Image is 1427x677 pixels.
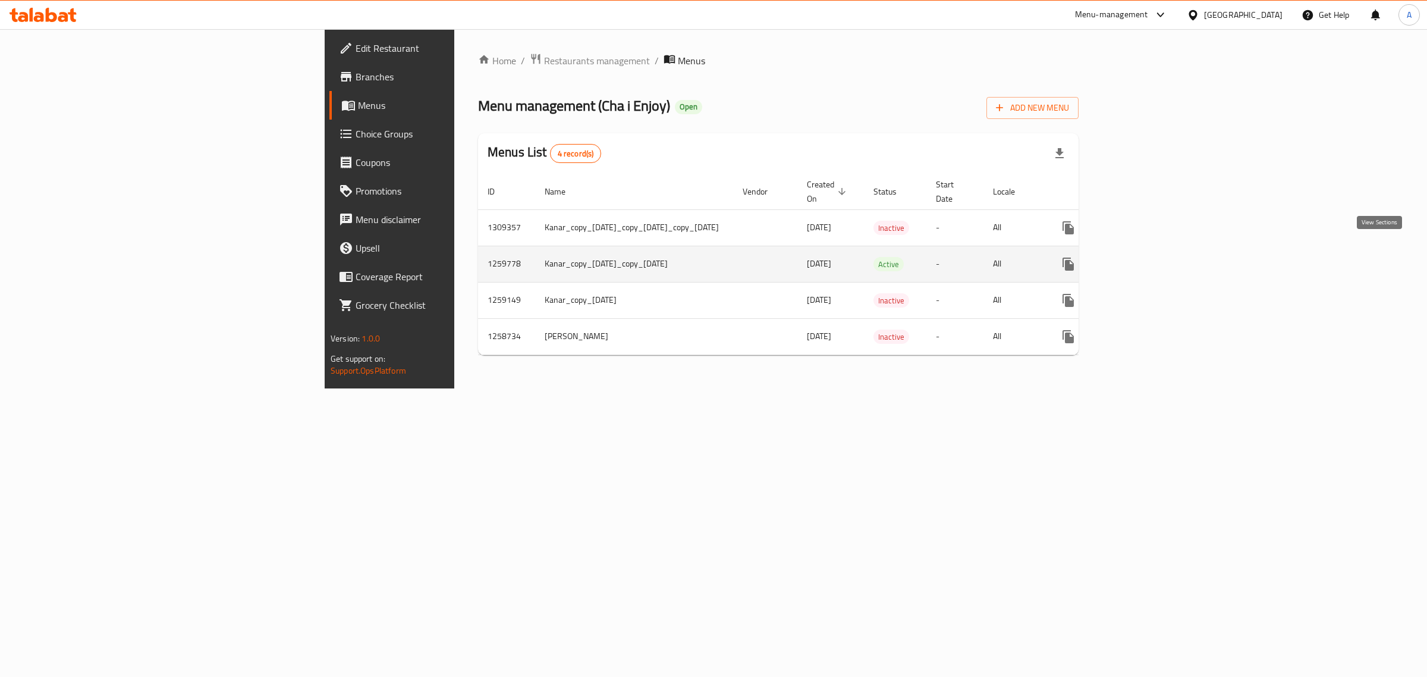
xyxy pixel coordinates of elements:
span: A [1407,8,1412,21]
a: Edit Restaurant [329,34,563,62]
span: Choice Groups [356,127,554,141]
span: Inactive [873,221,909,235]
a: Grocery Checklist [329,291,563,319]
td: [PERSON_NAME] [535,318,733,355]
button: Add New Menu [986,97,1079,119]
div: Inactive [873,330,909,344]
button: more [1054,250,1083,278]
a: Branches [329,62,563,91]
span: Locale [993,184,1030,199]
td: - [926,209,983,246]
div: Total records count [550,144,602,163]
a: Choice Groups [329,120,563,148]
td: All [983,318,1045,355]
span: Promotions [356,184,554,198]
a: Support.OpsPlatform [331,363,406,378]
span: Menus [678,54,705,68]
a: Coupons [329,148,563,177]
h2: Menus List [488,143,601,163]
span: ID [488,184,510,199]
td: - [926,246,983,282]
span: 4 record(s) [551,148,601,159]
span: [DATE] [807,328,831,344]
span: Inactive [873,294,909,308]
span: Open [675,102,702,112]
span: [DATE] [807,256,831,271]
span: Grocery Checklist [356,298,554,312]
table: enhanced table [478,174,1178,355]
span: Coupons [356,155,554,170]
button: more [1054,286,1083,315]
span: Version: [331,331,360,346]
a: Restaurants management [530,53,650,68]
span: Start Date [936,177,969,206]
a: Menu disclaimer [329,205,563,234]
button: more [1054,322,1083,351]
a: Upsell [329,234,563,262]
span: Add New Menu [996,101,1069,115]
td: Kanar_copy_[DATE] [535,282,733,318]
span: Active [873,258,904,271]
a: Coverage Report [329,262,563,291]
span: [DATE] [807,220,831,235]
span: Name [545,184,581,199]
span: Menus [358,98,554,112]
div: Open [675,100,702,114]
div: Inactive [873,293,909,308]
button: more [1054,214,1083,242]
td: All [983,282,1045,318]
td: All [983,246,1045,282]
span: Branches [356,70,554,84]
span: Get support on: [331,351,385,366]
span: 1.0.0 [362,331,380,346]
td: All [983,209,1045,246]
a: Promotions [329,177,563,205]
li: / [655,54,659,68]
td: - [926,318,983,355]
span: Vendor [743,184,783,199]
span: [DATE] [807,292,831,308]
span: Status [873,184,912,199]
span: Menu disclaimer [356,212,554,227]
div: [GEOGRAPHIC_DATA] [1204,8,1283,21]
div: Export file [1045,139,1074,168]
nav: breadcrumb [478,53,1079,68]
span: Upsell [356,241,554,255]
td: Kanar_copy_[DATE]_copy_[DATE]_copy_[DATE] [535,209,733,246]
th: Actions [1045,174,1178,210]
span: Inactive [873,330,909,344]
span: Coverage Report [356,269,554,284]
span: Menu management ( Cha i Enjoy ) [478,92,670,119]
td: - [926,282,983,318]
a: Menus [329,91,563,120]
td: Kanar_copy_[DATE]_copy_[DATE] [535,246,733,282]
div: Menu-management [1075,8,1148,22]
span: Edit Restaurant [356,41,554,55]
span: Created On [807,177,850,206]
span: Restaurants management [544,54,650,68]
